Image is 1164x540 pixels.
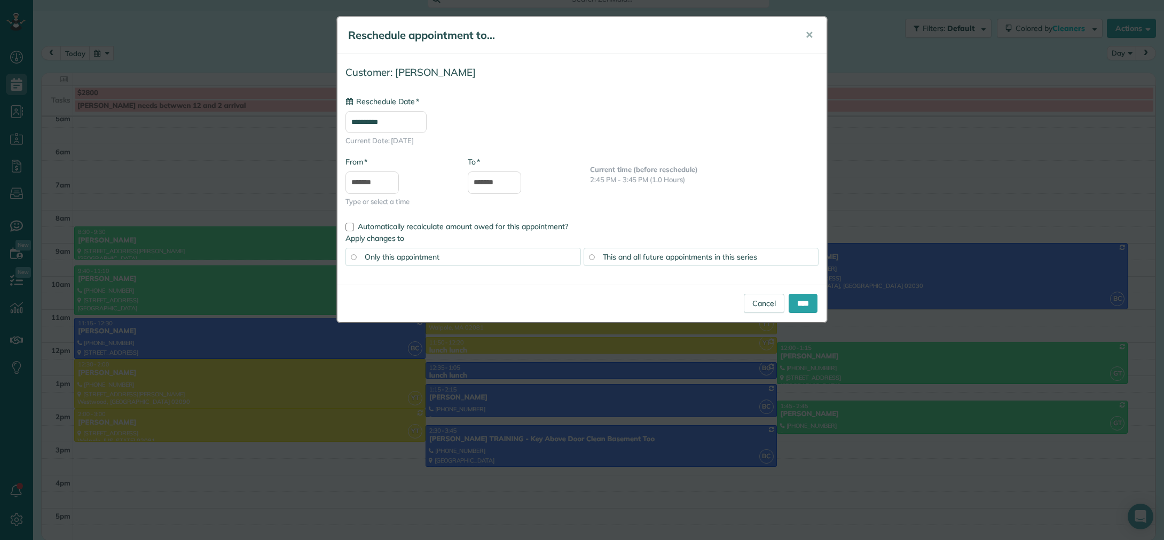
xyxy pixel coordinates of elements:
[358,222,568,231] span: Automatically recalculate amount owed for this appointment?
[468,156,480,167] label: To
[345,156,367,167] label: From
[345,197,452,207] span: Type or select a time
[345,67,819,78] h4: Customer: [PERSON_NAME]
[345,233,819,244] label: Apply changes to
[744,294,784,313] a: Cancel
[348,28,790,43] h5: Reschedule appointment to...
[589,254,594,260] input: This and all future appointments in this series
[603,252,757,262] span: This and all future appointments in this series
[590,175,819,185] p: 2:45 PM - 3:45 PM (1.0 Hours)
[351,254,356,260] input: Only this appointment
[365,252,439,262] span: Only this appointment
[345,136,819,146] span: Current Date: [DATE]
[805,29,813,41] span: ✕
[590,165,698,174] b: Current time (before reschedule)
[345,96,419,107] label: Reschedule Date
